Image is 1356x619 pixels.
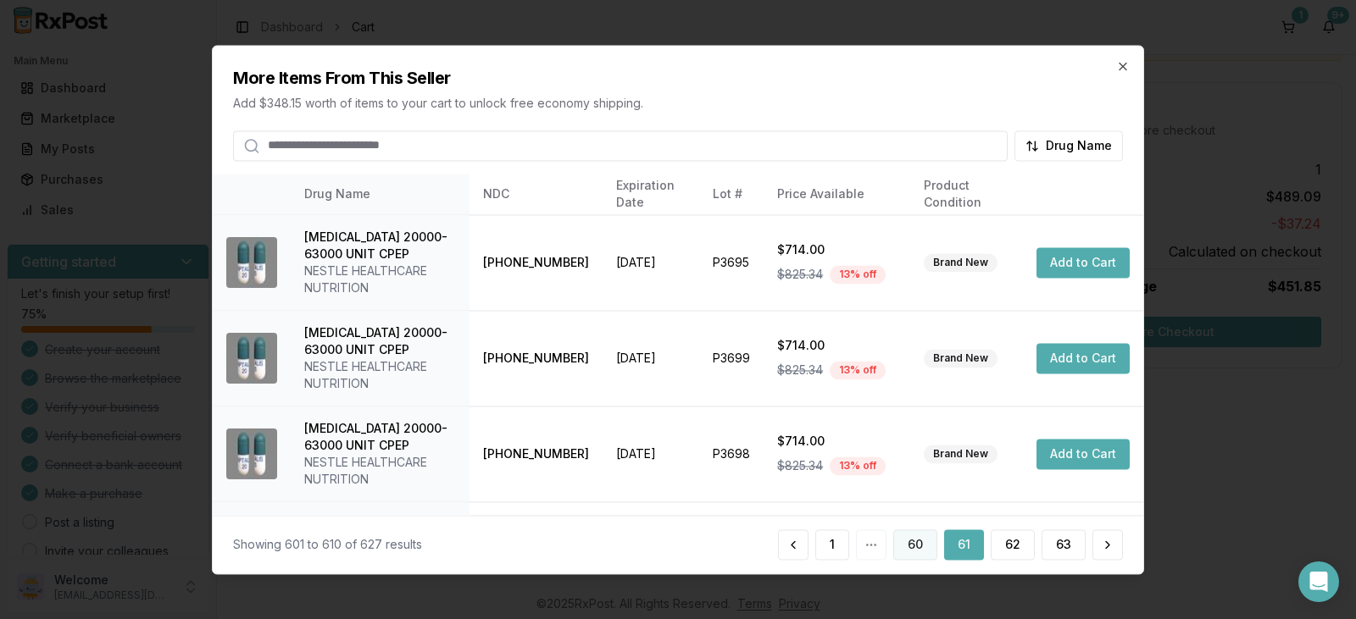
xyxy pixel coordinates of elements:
[893,529,937,560] button: 60
[603,311,699,406] td: [DATE]
[777,241,897,258] div: $714.00
[304,358,456,392] div: NESTLE HEALTHCARE NUTRITION
[1046,137,1112,154] span: Drug Name
[233,536,422,553] div: Showing 601 to 610 of 627 results
[1036,439,1130,469] button: Add to Cart
[1036,247,1130,278] button: Add to Cart
[304,263,456,296] div: NESTLE HEALTHCARE NUTRITION
[764,174,910,215] th: Price Available
[603,215,699,311] td: [DATE]
[830,361,886,379] div: 13 % off
[304,229,456,263] div: [MEDICAL_DATA] 20000-63000 UNIT CPEP
[924,253,998,272] div: Brand New
[699,311,764,406] td: P3699
[777,362,823,379] span: $825.34
[470,406,603,502] td: [PHONE_NUMBER]
[944,529,984,560] button: 61
[603,406,699,502] td: [DATE]
[291,174,470,215] th: Drug Name
[924,349,998,368] div: Brand New
[233,66,1123,90] h2: More Items From This Seller
[1014,130,1123,161] button: Drug Name
[470,502,603,598] td: [PHONE_NUMBER]
[699,215,764,311] td: P3695
[470,174,603,215] th: NDC
[1036,343,1130,373] button: Add to Cart
[699,502,764,598] td: P3695
[233,95,1123,112] p: Add $348.15 worth of items to your cart to unlock free economy shipping.
[815,529,849,560] button: 1
[603,174,699,215] th: Expiration Date
[777,266,823,283] span: $825.34
[777,337,897,354] div: $714.00
[470,215,603,311] td: [PHONE_NUMBER]
[777,457,823,474] span: $825.34
[226,237,277,288] img: Zenpep 20000-63000 UNIT CPEP
[226,333,277,384] img: Zenpep 20000-63000 UNIT CPEP
[304,420,456,454] div: [MEDICAL_DATA] 20000-63000 UNIT CPEP
[304,454,456,488] div: NESTLE HEALTHCARE NUTRITION
[777,433,897,450] div: $714.00
[991,529,1035,560] button: 62
[226,428,277,479] img: Zenpep 20000-63000 UNIT CPEP
[603,502,699,598] td: [DATE]
[924,445,998,463] div: Brand New
[304,324,456,358] div: [MEDICAL_DATA] 20000-63000 UNIT CPEP
[1042,529,1086,560] button: 63
[470,311,603,406] td: [PHONE_NUMBER]
[830,265,886,284] div: 13 % off
[699,406,764,502] td: P3698
[830,456,886,475] div: 13 % off
[699,174,764,215] th: Lot #
[910,174,1023,215] th: Product Condition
